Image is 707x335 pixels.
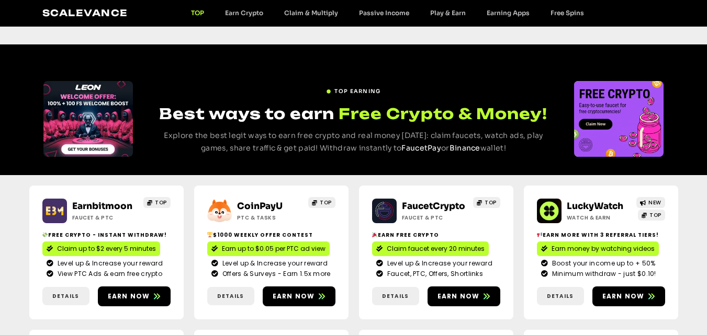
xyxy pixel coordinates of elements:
[220,269,331,279] span: Offers & Surveys - Earn 1.5x more
[537,232,542,237] img: 📢
[372,232,377,237] img: 🎉
[537,241,659,256] a: Earn money by watching videos
[636,197,665,208] a: NEW
[437,292,480,301] span: Earn now
[649,211,661,219] span: TOP
[382,292,409,300] span: Details
[402,214,467,222] h2: Faucet & PTC
[547,292,574,300] span: Details
[567,201,623,212] a: LuckyWatch
[207,232,212,237] img: 🏆
[326,83,380,95] a: TOP EARNING
[43,81,133,157] div: Slides
[540,9,594,17] a: Free Spins
[648,199,661,206] span: NEW
[401,143,441,153] a: FaucetPay
[152,130,555,155] p: Explore the best legit ways to earn free crypto and real money [DATE]: claim faucets, watch ads, ...
[215,9,274,17] a: Earn Crypto
[42,232,48,237] img: 💸
[237,214,302,222] h2: ptc & Tasks
[181,9,594,17] nav: Menu
[55,259,163,268] span: Level up & Increase your reward
[181,9,215,17] a: TOP
[274,9,349,17] a: Claim & Multiply
[108,292,150,301] span: Earn now
[237,201,283,212] a: CoinPayU
[402,201,465,212] a: FaucetCrypto
[207,231,335,239] h2: $1000 Weekly Offer contest
[72,214,138,222] h2: Faucet & PTC
[549,269,656,279] span: Minimum withdraw - just $0.10!
[602,292,645,301] span: Earn now
[592,286,665,306] a: Earn now
[428,286,500,306] a: Earn now
[387,244,485,253] span: Claim faucet every 20 minutes
[308,197,335,208] a: TOP
[98,286,171,306] a: Earn now
[155,199,167,206] span: TOP
[638,210,665,221] a: TOP
[574,81,664,157] div: 1 / 3
[549,259,656,268] span: Boost your income up to + 50%
[42,7,128,18] a: Scalevance
[42,231,171,239] h2: Free crypto - Instant withdraw!
[217,292,244,300] span: Details
[207,241,330,256] a: Earn up to $0.05 per PTC ad view
[52,292,79,300] span: Details
[372,231,500,239] h2: Earn free crypto
[320,199,332,206] span: TOP
[334,87,380,95] span: TOP EARNING
[473,197,500,208] a: TOP
[220,259,328,268] span: Level up & Increase your reward
[42,241,160,256] a: Claim up to $2 every 5 minutes
[372,287,419,305] a: Details
[420,9,476,17] a: Play & Earn
[57,244,156,253] span: Claim up to $2 every 5 minutes
[72,201,132,212] a: Earnbitmoon
[207,287,254,305] a: Details
[349,9,420,17] a: Passive Income
[537,231,665,239] h2: Earn more with 3 referral Tiers!
[450,143,480,153] a: Binance
[485,199,497,206] span: TOP
[537,287,584,305] a: Details
[385,259,492,268] span: Level up & Increase your reward
[339,103,547,124] span: Free Crypto & Money!
[476,9,540,17] a: Earning Apps
[263,286,335,306] a: Earn now
[567,214,632,222] h2: Watch & Earn
[574,81,664,157] div: Slides
[552,244,655,253] span: Earn money by watching videos
[372,241,489,256] a: Claim faucet every 20 minutes
[222,244,326,253] span: Earn up to $0.05 per PTC ad view
[55,269,162,279] span: View PTC Ads & earn free crypto
[385,269,483,279] span: Faucet, PTC, Offers, Shortlinks
[273,292,315,301] span: Earn now
[42,287,89,305] a: Details
[143,197,171,208] a: TOP
[159,105,334,123] span: Best ways to earn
